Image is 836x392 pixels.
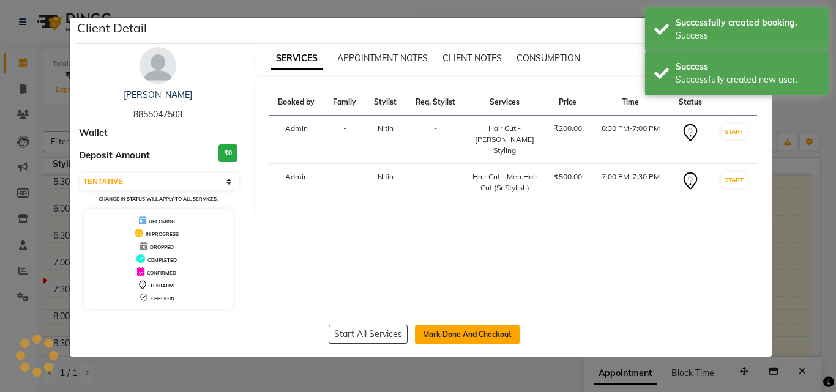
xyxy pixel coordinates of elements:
button: Mark Done And Checkout [415,325,520,344]
div: Hair Cut - Men Hair Cut (Sr.Stylish) [472,171,537,193]
span: DROPPED [150,244,174,250]
button: START [722,124,747,139]
small: Change in status will apply to all services. [99,196,218,202]
img: avatar [140,47,176,84]
span: SERVICES [271,48,323,70]
span: Wallet [79,126,108,140]
button: Start All Services [329,325,408,344]
span: IN PROGRESS [146,231,179,237]
div: Success [676,61,819,73]
span: CHECK-IN [151,295,174,301]
span: Deposit Amount [79,149,150,163]
th: Services [465,89,545,116]
a: [PERSON_NAME] [124,89,192,100]
h5: Client Detail [77,19,147,37]
span: CONFIRMED [147,270,176,276]
th: Stylist [365,89,406,116]
div: ₹200.00 [552,123,584,134]
span: 8855047503 [133,109,182,120]
div: Successfully created new user. [676,73,819,86]
button: START [722,172,747,188]
th: Booked by [269,89,324,116]
td: - [406,164,465,201]
td: Admin [269,116,324,164]
span: CLIENT NOTES [442,53,502,64]
span: TENTATIVE [150,283,176,289]
div: Successfully created booking. [676,17,819,29]
div: Success [676,29,819,42]
td: 7:00 PM-7:30 PM [591,164,670,201]
th: Price [545,89,591,116]
th: Family [324,89,365,116]
span: Nitin [378,124,394,133]
span: COMPLETED [147,257,177,263]
span: Nitin [378,172,394,181]
td: 6:30 PM-7:00 PM [591,116,670,164]
span: APPOINTMENT NOTES [337,53,428,64]
td: - [324,164,365,201]
span: UPCOMING [149,218,175,224]
div: Hair Cut - [PERSON_NAME] Styling [472,123,537,156]
td: Admin [269,164,324,201]
td: - [406,116,465,164]
td: - [324,116,365,164]
h3: ₹0 [218,144,237,162]
th: Time [591,89,670,116]
span: CONSUMPTION [517,53,580,64]
th: Req. Stylist [406,89,465,116]
th: Status [670,89,711,116]
div: ₹500.00 [552,171,584,182]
